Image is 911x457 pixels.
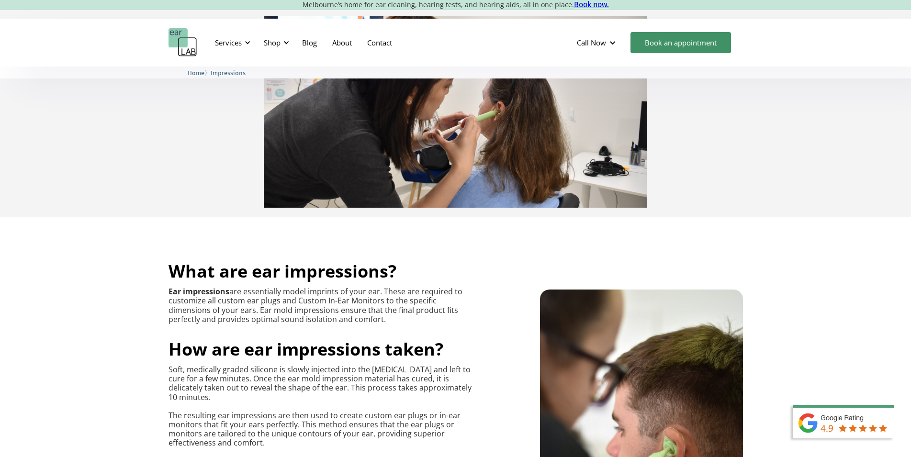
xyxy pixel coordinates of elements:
span: How are ear impressions taken? [169,337,443,361]
span: Home [188,69,204,77]
span: Impressions [211,69,246,77]
a: Home [188,68,204,77]
p: are essentially model imprints of your ear. These are required to customize all custom ear plugs ... [169,287,473,324]
a: home [169,28,197,57]
a: Book an appointment [630,32,731,53]
div: Shop [264,38,281,47]
div: Call Now [569,28,626,57]
div: Services [209,28,253,57]
div: Services [215,38,242,47]
a: Blog [294,29,325,56]
div: Call Now [577,38,606,47]
li: 〉 [188,68,211,78]
a: Impressions [211,68,246,77]
strong: Ear impressions [169,286,229,297]
img: 3D scanning & ear impressions service at earLAB [264,16,647,208]
a: Contact [360,29,400,56]
a: About [325,29,360,56]
div: Shop [258,28,292,57]
h2: What are ear impressions? [169,260,396,282]
p: Soft, medically graded silicone is slowly injected into the [MEDICAL_DATA] and left to cure for a... [169,365,473,448]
